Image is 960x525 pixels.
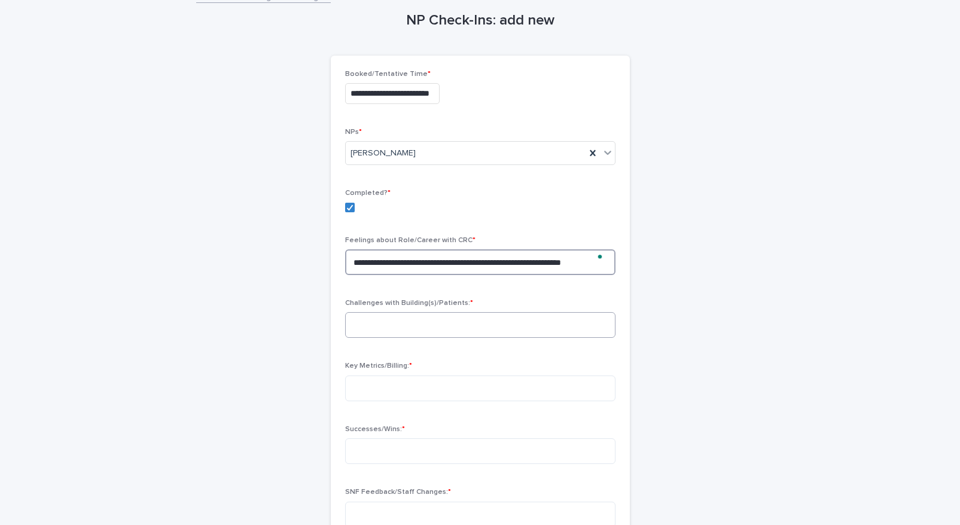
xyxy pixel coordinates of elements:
span: Booked/Tentative Time [345,71,431,78]
span: Successes/Wins: [345,426,405,433]
span: SNF Feedback/Staff Changes: [345,489,451,496]
span: NPs [345,129,362,136]
span: Key Metrics/Billing: [345,362,412,370]
span: Challenges with Building(s)/Patients: [345,300,473,307]
textarea: To enrich screen reader interactions, please activate Accessibility in Grammarly extension settings [345,249,615,275]
h1: NP Check-Ins: add new [331,12,630,29]
span: [PERSON_NAME] [351,147,416,160]
span: Completed? [345,190,391,197]
span: Feelings about Role/Career with CRC [345,237,476,244]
